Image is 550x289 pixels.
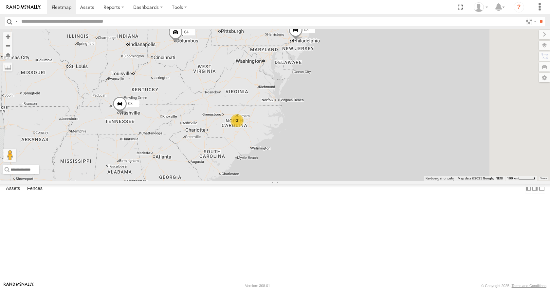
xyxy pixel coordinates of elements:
label: Assets [3,184,23,194]
label: Search Filter Options [523,17,537,26]
a: Terms (opens in new tab) [540,177,547,179]
button: Zoom in [3,32,12,41]
a: Visit our Website [4,282,34,289]
label: Dock Summary Table to the Right [532,184,538,194]
label: Search Query [14,17,19,26]
button: Zoom Home [3,50,12,59]
label: Hide Summary Table [539,184,545,194]
i: ? [514,2,524,12]
button: Drag Pegman onto the map to open Street View [3,149,16,162]
span: 100 km [507,176,518,180]
div: Aaron Kuchrawy [471,2,490,12]
span: 04 [184,30,188,35]
button: Map Scale: 100 km per 47 pixels [505,176,537,181]
button: Keyboard shortcuts [426,176,454,181]
label: Map Settings [539,73,550,82]
span: 08 [128,101,133,106]
label: Fences [24,184,46,194]
a: Terms and Conditions [512,284,546,288]
span: Map data ©2025 Google, INEGI [458,176,503,180]
div: © Copyright 2025 - [481,284,546,288]
label: Measure [3,62,12,72]
div: 3 [230,114,244,127]
button: Zoom out [3,41,12,50]
label: Dock Summary Table to the Left [525,184,532,194]
div: Version: 308.01 [245,284,270,288]
span: 03 [304,28,308,32]
img: rand-logo.svg [7,5,41,10]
